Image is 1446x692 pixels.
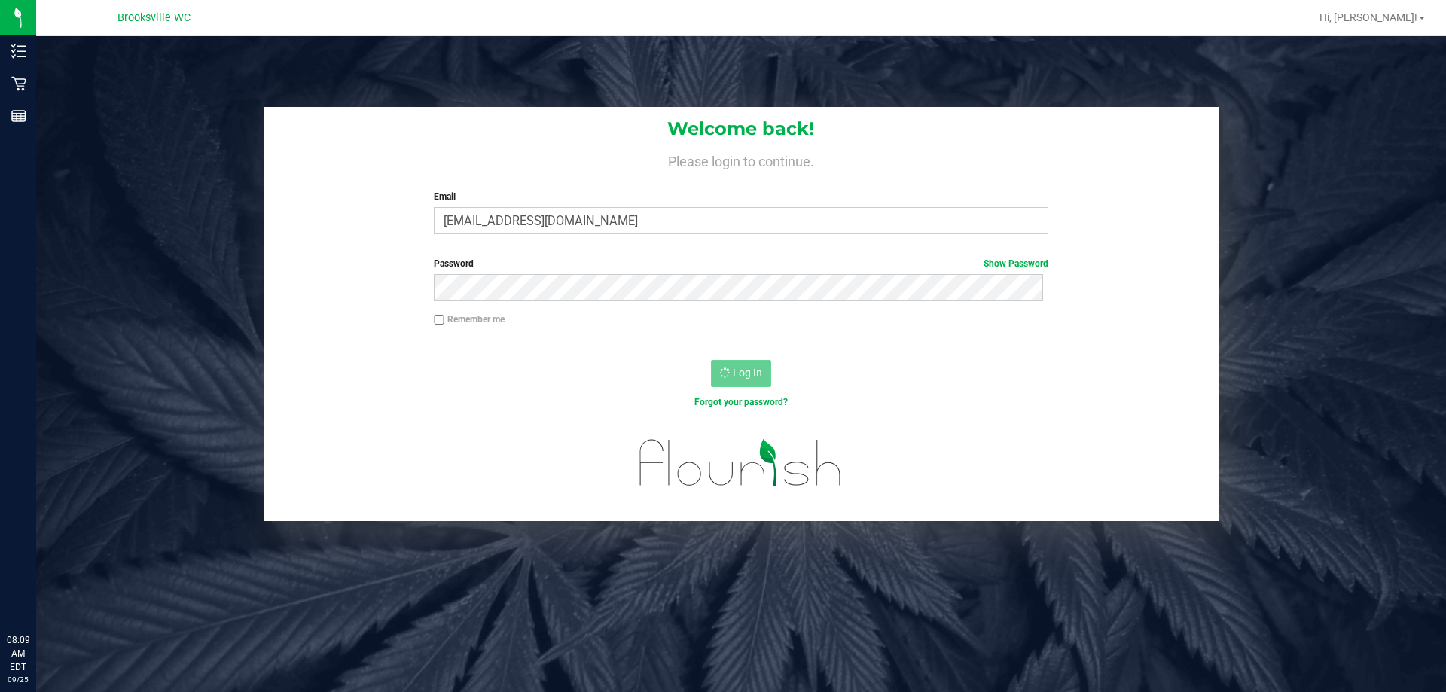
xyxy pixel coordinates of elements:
[11,76,26,91] inline-svg: Retail
[733,367,762,379] span: Log In
[434,190,1048,203] label: Email
[984,258,1048,269] a: Show Password
[621,425,860,501] img: flourish_logo.svg
[7,674,29,685] p: 09/25
[434,258,474,269] span: Password
[1319,11,1417,23] span: Hi, [PERSON_NAME]!
[434,315,444,325] input: Remember me
[11,108,26,123] inline-svg: Reports
[434,312,505,326] label: Remember me
[264,151,1219,169] h4: Please login to continue.
[264,119,1219,139] h1: Welcome back!
[7,633,29,674] p: 08:09 AM EDT
[117,11,191,24] span: Brooksville WC
[711,360,771,387] button: Log In
[11,44,26,59] inline-svg: Inventory
[694,397,788,407] a: Forgot your password?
